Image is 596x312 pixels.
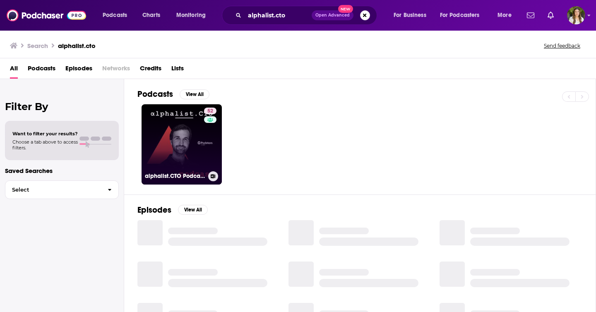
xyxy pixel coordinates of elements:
button: Open AdvancedNew [312,10,353,20]
span: For Podcasters [440,10,480,21]
a: 52alphalist.CTO Podcast - For CTOs and Technical Leaders [142,104,222,185]
span: Podcasts [103,10,127,21]
img: Podchaser - Follow, Share and Rate Podcasts [7,7,86,23]
span: Logged in as lizchapa [567,6,585,24]
a: Lists [171,62,184,79]
a: Show notifications dropdown [524,8,538,22]
span: Networks [102,62,130,79]
span: New [338,5,353,13]
button: open menu [171,9,216,22]
button: Select [5,180,119,199]
span: 52 [207,107,213,115]
input: Search podcasts, credits, & more... [245,9,312,22]
span: Monitoring [176,10,206,21]
button: View All [180,89,209,99]
h3: alphalist.CTO Podcast - For CTOs and Technical Leaders [145,173,205,180]
h3: Search [27,42,48,50]
a: All [10,62,18,79]
p: Saved Searches [5,167,119,175]
span: Want to filter your results? [12,131,78,137]
a: Episodes [65,62,92,79]
span: Select [5,187,101,192]
span: Choose a tab above to access filters. [12,139,78,151]
a: EpisodesView All [137,205,208,215]
a: Podcasts [28,62,55,79]
a: PodcastsView All [137,89,209,99]
h3: alphalist.cto [58,42,96,50]
span: For Business [394,10,426,21]
img: User Profile [567,6,585,24]
button: View All [178,205,208,215]
h2: Filter By [5,101,119,113]
h2: Episodes [137,205,171,215]
span: Charts [142,10,160,21]
span: More [497,10,512,21]
button: open menu [435,9,492,22]
a: Charts [137,9,165,22]
button: open menu [388,9,437,22]
a: 52 [204,108,216,114]
button: open menu [492,9,522,22]
a: Show notifications dropdown [544,8,557,22]
span: Open Advanced [315,13,350,17]
button: Send feedback [541,42,583,49]
h2: Podcasts [137,89,173,99]
button: open menu [97,9,138,22]
div: Search podcasts, credits, & more... [230,6,385,25]
button: Show profile menu [567,6,585,24]
a: Credits [140,62,161,79]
